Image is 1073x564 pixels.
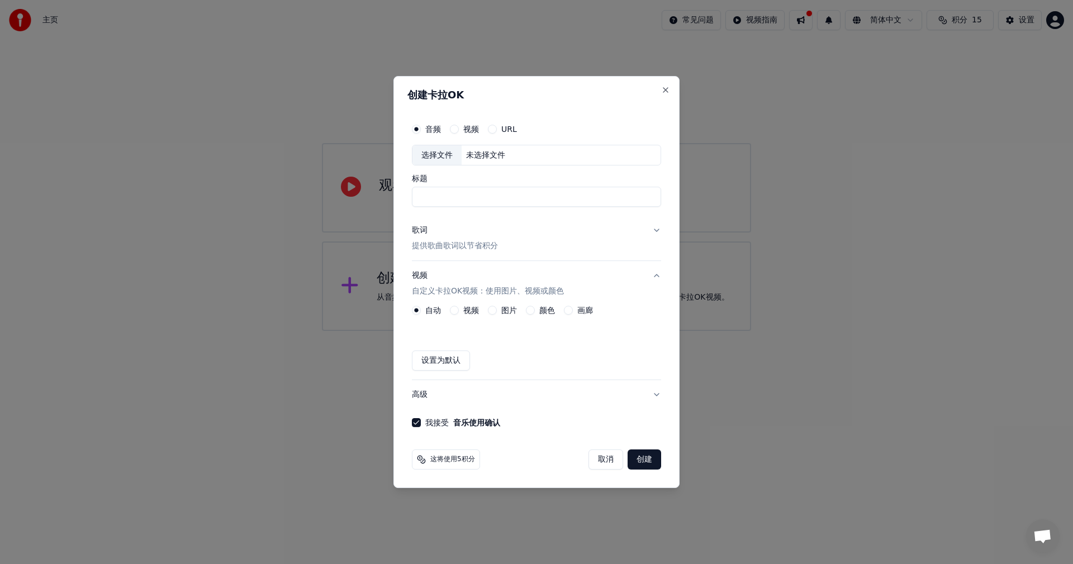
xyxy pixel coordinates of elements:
[412,225,428,236] div: 歌词
[462,150,510,161] div: 未选择文件
[412,350,470,371] button: 设置为默认
[412,216,661,261] button: 歌词提供歌曲歌词以节省积分
[412,380,661,409] button: 高级
[539,306,555,314] label: 颜色
[412,306,661,380] div: 视频自定义卡拉OK视频：使用图片、视频或颜色
[412,262,661,306] button: 视频自定义卡拉OK视频：使用图片、视频或颜色
[425,125,441,133] label: 音频
[412,241,498,252] p: 提供歌曲歌词以节省积分
[425,306,441,314] label: 自动
[501,306,517,314] label: 图片
[588,449,623,470] button: 取消
[412,175,661,183] label: 标题
[425,419,500,426] label: 我接受
[577,306,593,314] label: 画廊
[430,455,475,464] span: 这将使用5积分
[463,125,479,133] label: 视频
[501,125,517,133] label: URL
[463,306,479,314] label: 视频
[412,271,564,297] div: 视频
[453,419,500,426] button: 我接受
[407,90,666,100] h2: 创建卡拉OK
[412,145,462,165] div: 选择文件
[412,286,564,297] p: 自定义卡拉OK视频：使用图片、视频或颜色
[628,449,661,470] button: 创建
